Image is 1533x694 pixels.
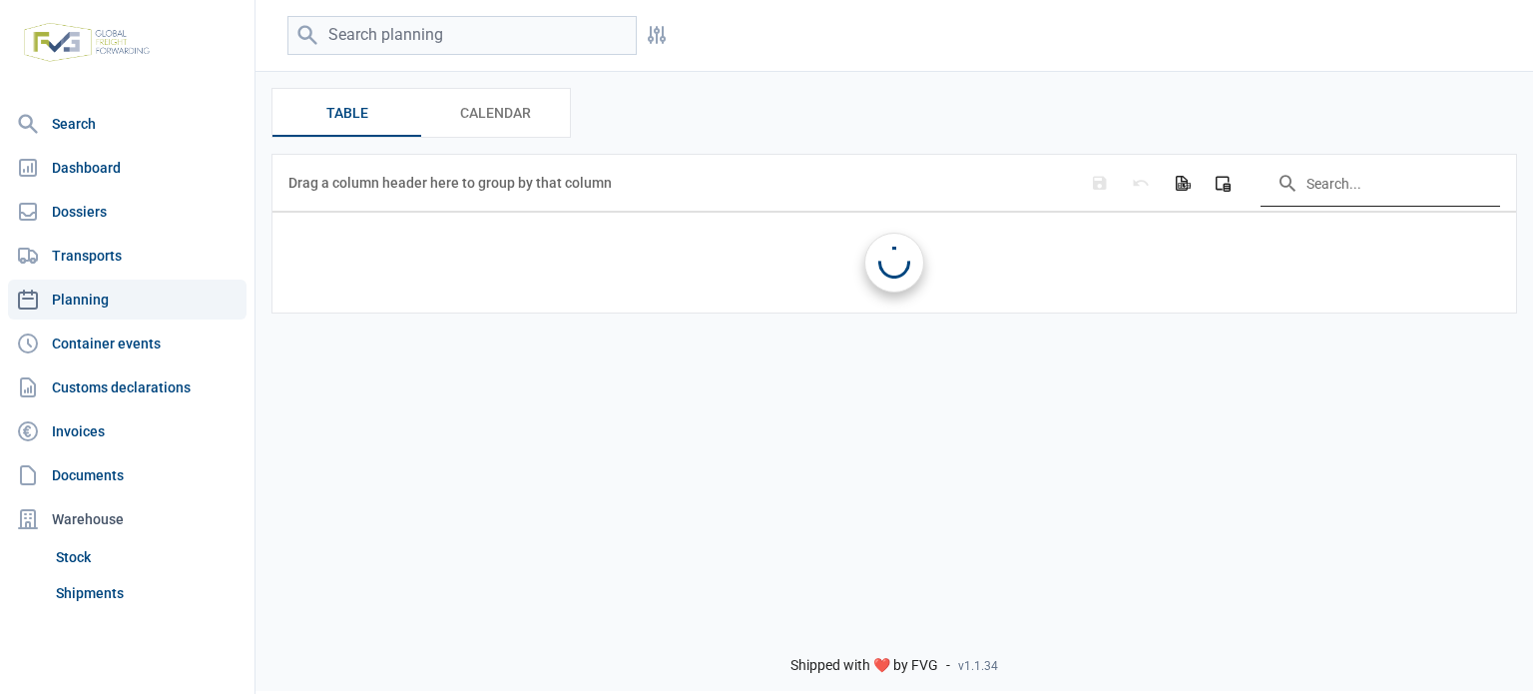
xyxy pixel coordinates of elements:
[1164,165,1200,201] div: Export all data to Excel
[288,155,1500,211] div: Data grid toolbar
[48,539,247,575] a: Stock
[1261,159,1500,207] input: Search in the data grid
[460,101,531,125] span: Calendar
[8,192,247,232] a: Dossiers
[326,101,368,125] span: Table
[8,367,247,407] a: Customs declarations
[287,16,637,55] input: Search planning
[8,411,247,451] a: Invoices
[8,104,247,144] a: Search
[1205,165,1241,201] div: Column Chooser
[790,657,938,675] span: Shipped with ❤️ by FVG
[8,324,247,363] a: Container events
[958,658,998,674] span: v1.1.34
[8,280,247,320] a: Planning
[878,247,910,279] div: Loading...
[8,236,247,276] a: Transports
[946,657,950,675] span: -
[8,148,247,188] a: Dashboard
[48,575,247,611] a: Shipments
[8,455,247,495] a: Documents
[16,15,158,70] img: FVG - Global freight forwarding
[288,167,612,199] div: Drag a column header here to group by that column
[8,499,247,539] div: Warehouse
